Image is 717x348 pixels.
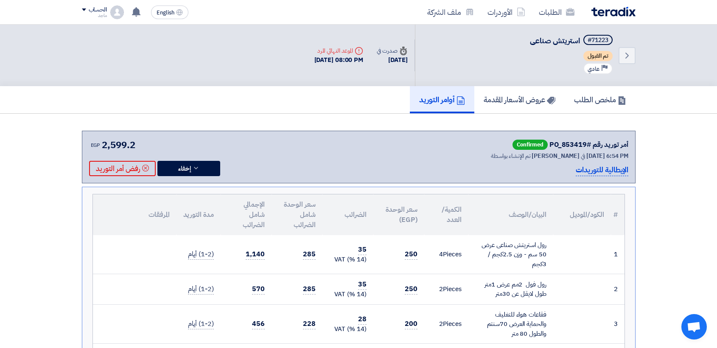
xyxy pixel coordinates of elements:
[532,152,580,160] span: [PERSON_NAME]
[314,55,364,65] div: [DATE] 08:00 PM
[439,319,443,328] span: 2
[611,235,625,274] td: 1
[329,324,367,334] div: (14 %) VAT
[176,194,221,235] th: مدة التوريد
[314,46,364,55] div: الموعد النهائي للرد
[188,284,213,295] span: (1-2) أيام
[491,152,530,160] span: تم الإنشاء بواسطة
[475,310,546,339] div: فقاعات هواء للتغليف والحماية العرض 70سنتم والطول 80 متر
[565,86,636,113] a: ملخص الطلب
[358,244,367,255] span: 35
[513,140,548,150] span: Confirmed
[358,314,367,325] span: 28
[468,194,553,235] th: البيان/الوصف
[329,289,367,299] div: (14 %) VAT
[586,152,628,160] span: [DATE] 6:54 PM
[611,194,625,235] th: #
[553,194,611,235] th: الكود/الموديل
[303,284,316,295] span: 285
[475,240,546,269] div: رول استريتش صناعى عرض 50 سم - وزن 2.5كجم / 3كجم
[574,95,626,104] h5: ملخص الطلب
[252,319,265,329] span: 456
[303,249,316,260] span: 285
[419,95,465,104] h5: أوامر التوريد
[405,319,417,329] span: 200
[424,274,468,305] td: Pieces
[576,165,628,176] p: الإيطالية للتوريدات
[405,249,417,260] span: 250
[110,6,124,19] img: profile_test.png
[82,13,107,18] div: ماجد
[377,46,407,55] div: صدرت في
[475,280,546,299] div: رول فول 2مم عرض 1متر طول لايقل عن 30متر
[530,35,580,46] span: استريتش صناعى
[89,6,107,14] div: الحساب
[246,249,265,260] span: 1,140
[252,284,265,295] span: 570
[549,140,628,150] div: أمر توريد رقم #PO_853419
[588,37,608,43] div: #71223
[591,7,636,17] img: Teradix logo
[373,194,424,235] th: سعر الوحدة (EGP)
[424,194,468,235] th: الكمية/العدد
[272,194,322,235] th: سعر الوحدة شامل الضرائب
[611,274,625,305] td: 2
[102,138,135,152] span: 2,599.2
[424,304,468,344] td: Pieces
[93,194,176,235] th: المرفقات
[188,319,213,329] span: (1-2) أيام
[410,86,474,113] a: أوامر التوريد
[377,55,407,65] div: [DATE]
[583,51,613,61] span: تم القبول
[91,141,101,149] span: EGP
[581,152,585,160] span: في
[481,2,532,22] a: الأوردرات
[530,35,614,47] h5: استريتش صناعى
[611,304,625,344] td: 3
[424,235,468,274] td: Pieces
[329,255,367,264] div: (14 %) VAT
[151,6,188,19] button: English
[420,2,481,22] a: ملف الشركة
[439,284,443,294] span: 2
[681,314,707,340] div: Open chat
[303,319,316,329] span: 228
[157,161,220,176] button: إخفاء
[89,161,156,176] button: رفض أمر التوريد
[532,2,581,22] a: الطلبات
[358,279,367,290] span: 35
[221,194,272,235] th: الإجمالي شامل الضرائب
[322,194,373,235] th: الضرائب
[188,249,213,260] span: (1-2) أيام
[405,284,417,295] span: 250
[157,10,174,16] span: English
[439,250,443,259] span: 4
[484,95,555,104] h5: عروض الأسعار المقدمة
[588,65,599,73] span: عادي
[474,86,565,113] a: عروض الأسعار المقدمة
